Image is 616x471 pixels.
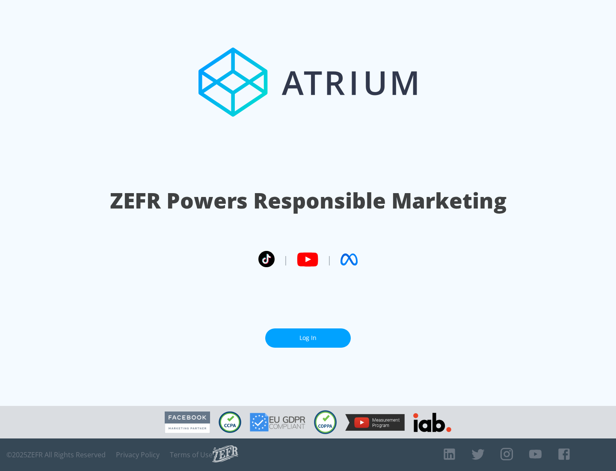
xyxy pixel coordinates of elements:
a: Log In [265,328,351,348]
a: Privacy Policy [116,450,160,459]
span: | [283,253,288,266]
img: IAB [413,413,451,432]
img: CCPA Compliant [219,411,241,433]
img: YouTube Measurement Program [345,414,405,431]
h1: ZEFR Powers Responsible Marketing [110,186,506,215]
span: | [327,253,332,266]
img: COPPA Compliant [314,410,337,434]
a: Terms of Use [170,450,213,459]
img: Facebook Marketing Partner [165,411,210,433]
img: GDPR Compliant [250,413,305,432]
span: © 2025 ZEFR All Rights Reserved [6,450,106,459]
